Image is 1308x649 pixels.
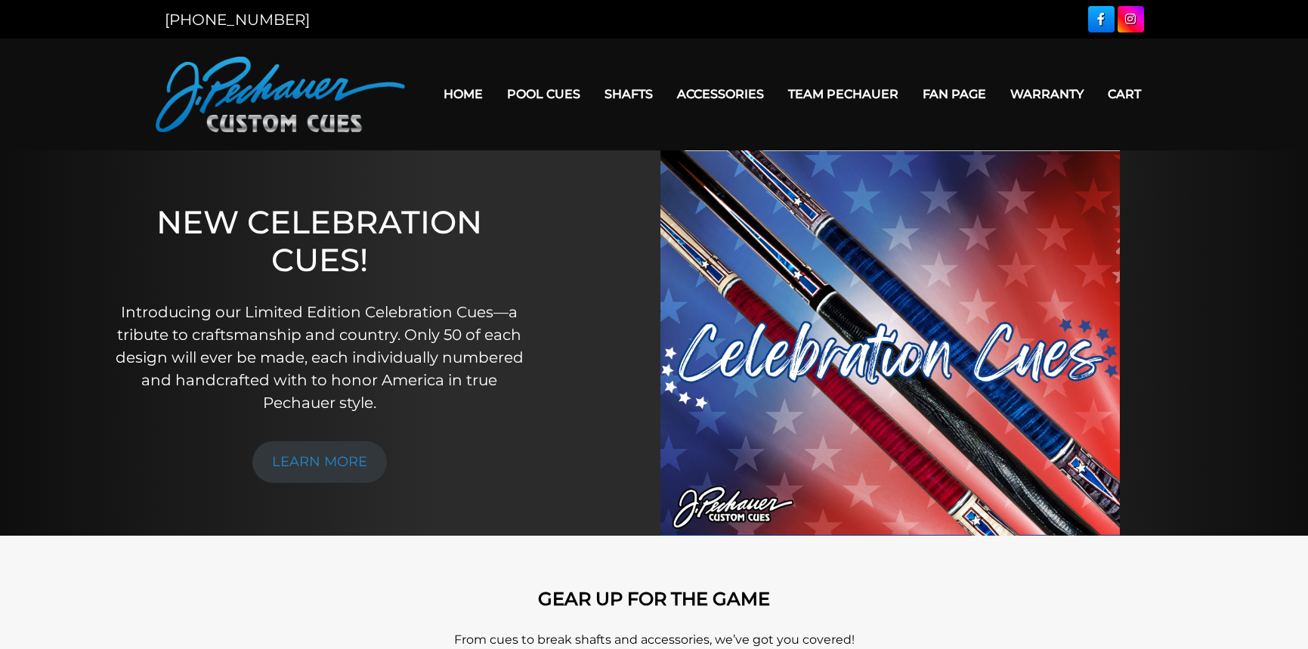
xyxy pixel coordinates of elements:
[252,441,387,483] a: LEARN MORE
[106,301,533,414] p: Introducing our Limited Edition Celebration Cues—a tribute to craftsmanship and country. Only 50 ...
[495,75,592,113] a: Pool Cues
[1096,75,1153,113] a: Cart
[911,75,998,113] a: Fan Page
[592,75,665,113] a: Shafts
[998,75,1096,113] a: Warranty
[665,75,776,113] a: Accessories
[431,75,495,113] a: Home
[165,11,310,29] a: [PHONE_NUMBER]
[776,75,911,113] a: Team Pechauer
[156,57,405,132] img: Pechauer Custom Cues
[106,203,533,280] h1: NEW CELEBRATION CUES!
[224,631,1085,649] p: From cues to break shafts and accessories, we’ve got you covered!
[538,588,770,610] strong: GEAR UP FOR THE GAME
